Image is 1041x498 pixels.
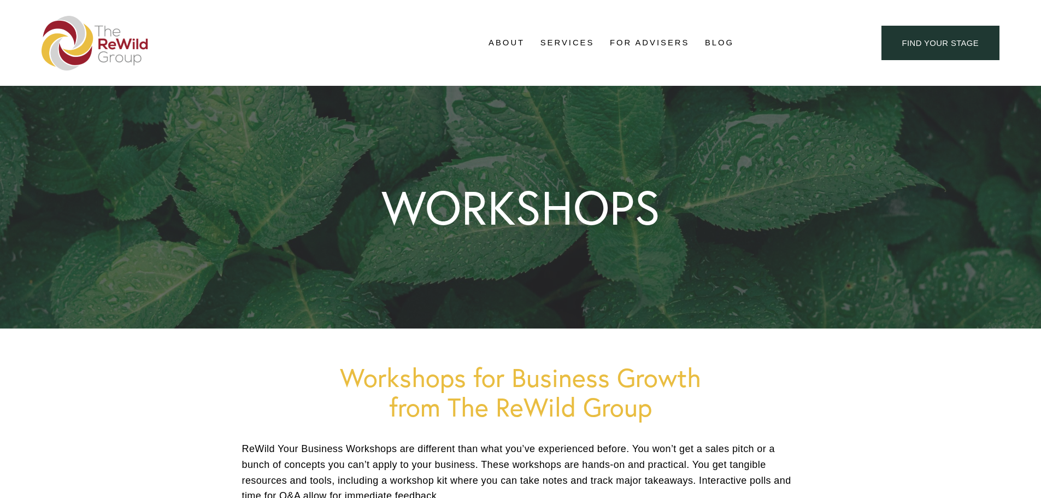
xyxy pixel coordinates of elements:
span: Services [540,36,595,50]
a: find your stage [881,26,999,60]
a: Blog [705,35,734,51]
h1: WORKSHOPS [381,184,660,231]
h1: Workshops for Business Growth from The ReWild Group [242,363,799,421]
a: folder dropdown [489,35,525,51]
a: For Advisers [610,35,689,51]
img: The ReWild Group [42,16,149,71]
a: folder dropdown [540,35,595,51]
span: About [489,36,525,50]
